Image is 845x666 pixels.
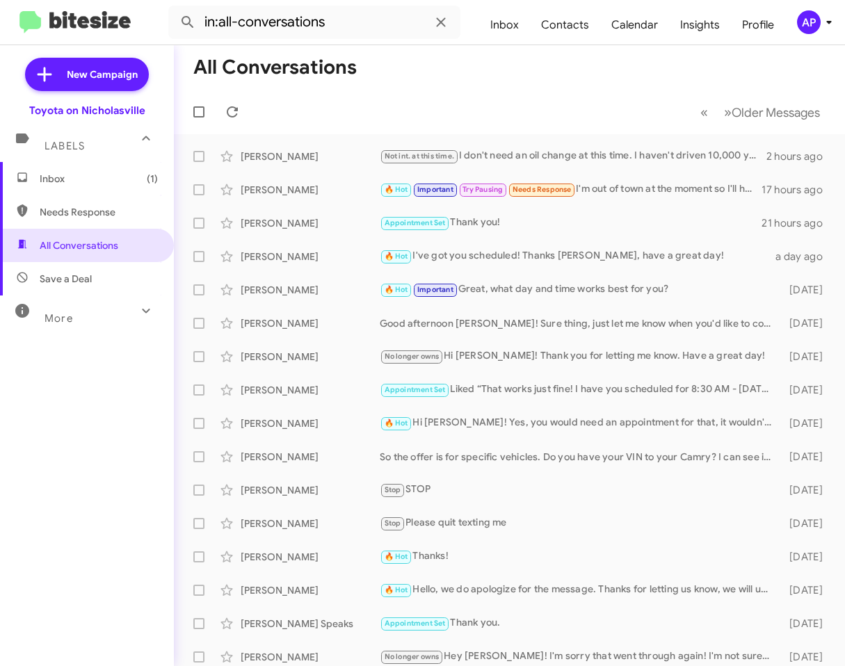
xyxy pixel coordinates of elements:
[380,181,762,197] div: I'm out of town at the moment so I'll have to find the best time once I'm back
[762,183,834,197] div: 17 hours ago
[385,419,408,428] span: 🔥 Hot
[241,550,380,564] div: [PERSON_NAME]
[380,549,779,565] div: Thanks!
[385,152,454,161] span: Not int. at this time.
[241,450,380,464] div: [PERSON_NAME]
[40,238,118,252] span: All Conversations
[692,98,716,127] button: Previous
[779,450,835,464] div: [DATE]
[779,416,835,430] div: [DATE]
[779,316,835,330] div: [DATE]
[732,105,820,120] span: Older Messages
[417,185,453,194] span: Important
[45,312,73,325] span: More
[241,250,380,263] div: [PERSON_NAME]
[40,272,92,286] span: Save a Deal
[385,352,440,361] span: No longer owns
[380,382,779,398] div: Liked “That works just fine! I have you scheduled for 8:30 AM - [DATE]. Let me know if you need a...
[669,5,731,45] a: Insights
[385,218,446,227] span: Appointment Set
[241,316,380,330] div: [PERSON_NAME]
[779,650,835,664] div: [DATE]
[29,104,145,117] div: Toyota on Nicholasville
[380,415,779,431] div: Hi [PERSON_NAME]! Yes, you would need an appointment for that, it wouldn't take long at all. Do y...
[380,450,779,464] div: So the offer is for specific vehicles. Do you have your VIN to your Camry? I can see if there are...
[241,283,380,297] div: [PERSON_NAME]
[25,58,149,91] a: New Campaign
[241,517,380,530] div: [PERSON_NAME]
[731,5,785,45] a: Profile
[779,617,835,631] div: [DATE]
[380,248,775,264] div: I've got you scheduled! Thanks [PERSON_NAME], have a great day!
[385,585,408,594] span: 🔥 Hot
[147,172,158,186] span: (1)
[530,5,600,45] a: Contacts
[241,483,380,497] div: [PERSON_NAME]
[380,582,779,598] div: Hello, we do apologize for the message. Thanks for letting us know, we will update our records! H...
[380,148,766,164] div: I don't need an oil change at this time. I haven't driven 10,000 yet.
[716,98,828,127] button: Next
[785,10,830,34] button: AP
[193,56,357,79] h1: All Conversations
[779,483,835,497] div: [DATE]
[45,140,85,152] span: Labels
[67,67,138,81] span: New Campaign
[241,216,380,230] div: [PERSON_NAME]
[385,552,408,561] span: 🔥 Hot
[775,250,834,263] div: a day ago
[241,149,380,163] div: [PERSON_NAME]
[779,517,835,530] div: [DATE]
[385,285,408,294] span: 🔥 Hot
[385,252,408,261] span: 🔥 Hot
[385,485,401,494] span: Stop
[417,285,453,294] span: Important
[797,10,821,34] div: AP
[385,652,440,661] span: No longer owns
[241,383,380,397] div: [PERSON_NAME]
[380,649,779,665] div: Hey [PERSON_NAME]! I'm sorry that went through again! I'm not sure why it didn't remove you from ...
[600,5,669,45] a: Calendar
[385,519,401,528] span: Stop
[241,416,380,430] div: [PERSON_NAME]
[380,482,779,498] div: STOP
[241,350,380,364] div: [PERSON_NAME]
[779,383,835,397] div: [DATE]
[779,283,835,297] div: [DATE]
[762,216,834,230] div: 21 hours ago
[380,348,779,364] div: Hi [PERSON_NAME]! Thank you for letting me know. Have a great day!
[380,316,779,330] div: Good afternoon [PERSON_NAME]! Sure thing, just let me know when you'd like to come in! :)
[766,149,834,163] div: 2 hours ago
[779,550,835,564] div: [DATE]
[168,6,460,39] input: Search
[241,583,380,597] div: [PERSON_NAME]
[779,583,835,597] div: [DATE]
[385,619,446,628] span: Appointment Set
[380,615,779,631] div: Thank you.
[241,617,380,631] div: [PERSON_NAME] Speaks
[779,350,835,364] div: [DATE]
[40,205,158,219] span: Needs Response
[700,104,708,121] span: «
[513,185,572,194] span: Needs Response
[380,215,762,231] div: Thank you!
[385,185,408,194] span: 🔥 Hot
[724,104,732,121] span: »
[241,650,380,664] div: [PERSON_NAME]
[693,98,828,127] nav: Page navigation example
[380,515,779,531] div: Please quit texting me
[462,185,503,194] span: Try Pausing
[40,172,158,186] span: Inbox
[241,183,380,197] div: [PERSON_NAME]
[380,282,779,298] div: Great, what day and time works best for you?
[385,385,446,394] span: Appointment Set
[479,5,530,45] a: Inbox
